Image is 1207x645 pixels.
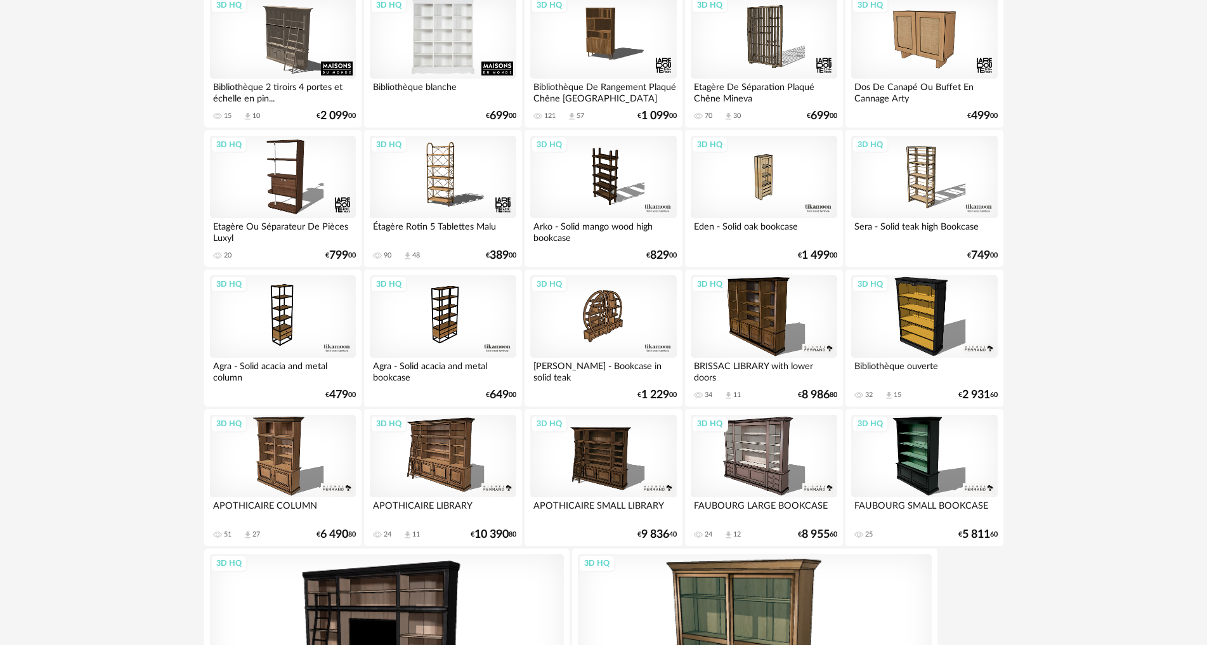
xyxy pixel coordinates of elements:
[798,251,837,260] div: € 00
[525,409,682,546] a: 3D HQ APOTHICAIRE SMALL LIBRARY €9 83640
[329,391,348,400] span: 479
[471,530,516,539] div: € 80
[685,270,842,407] a: 3D HQ BRISSAC LIBRARY with lower doors 34 Download icon 11 €8 98680
[852,415,889,432] div: 3D HQ
[845,130,1003,267] a: 3D HQ Sera - Solid teak high Bookcase €74900
[531,136,568,153] div: 3D HQ
[525,270,682,407] a: 3D HQ [PERSON_NAME] - Bookcase in solid teak €1 22900
[691,415,728,432] div: 3D HQ
[724,391,733,400] span: Download icon
[224,530,232,539] div: 51
[646,251,677,260] div: € 00
[971,112,990,121] span: 499
[691,358,837,383] div: BRISSAC LIBRARY with lower doors
[641,530,669,539] span: 9 836
[691,79,837,104] div: Etagère De Séparation Plaqué Chêne Mineva
[211,415,247,432] div: 3D HQ
[851,79,997,104] div: Dos De Canapé Ou Buffet En Cannage Arty
[211,276,247,292] div: 3D HQ
[530,218,676,244] div: Arko - Solid mango wood high bookcase
[204,130,362,267] a: 3D HQ Etagère Ou Séparateur De Pièces Luxyl 20 €79900
[544,112,556,121] div: 121
[733,391,741,400] div: 11
[894,391,901,400] div: 15
[243,530,252,540] span: Download icon
[384,530,391,539] div: 24
[530,497,676,523] div: APOTHICAIRE SMALL LIBRARY
[210,358,356,383] div: Agra - Solid acacia and metal column
[403,530,412,540] span: Download icon
[325,251,356,260] div: € 00
[525,130,682,267] a: 3D HQ Arko - Solid mango wood high bookcase €82900
[691,218,837,244] div: Eden - Solid oak bookcase
[486,251,516,260] div: € 00
[691,276,728,292] div: 3D HQ
[370,276,407,292] div: 3D HQ
[490,112,509,121] span: 699
[531,276,568,292] div: 3D HQ
[224,112,232,121] div: 15
[325,391,356,400] div: € 00
[845,409,1003,546] a: 3D HQ FAUBOURG SMALL BOOKCASE 25 €5 81160
[851,218,997,244] div: Sera - Solid teak high Bookcase
[490,251,509,260] span: 389
[851,497,997,523] div: FAUBOURG SMALL BOOKCASE
[329,251,348,260] span: 799
[967,112,998,121] div: € 00
[958,391,998,400] div: € 60
[685,130,842,267] a: 3D HQ Eden - Solid oak bookcase €1 49900
[211,136,247,153] div: 3D HQ
[967,251,998,260] div: € 00
[851,358,997,383] div: Bibliothèque ouverte
[962,391,990,400] span: 2 931
[724,112,733,121] span: Download icon
[364,130,521,267] a: 3D HQ Étagère Rotin 5 Tablettes Malu 90 Download icon 48 €38900
[370,497,516,523] div: APOTHICAIRE LIBRARY
[211,555,247,571] div: 3D HQ
[252,112,260,121] div: 10
[370,136,407,153] div: 3D HQ
[243,112,252,121] span: Download icon
[316,112,356,121] div: € 00
[370,218,516,244] div: Étagère Rotin 5 Tablettes Malu
[530,79,676,104] div: Bibliothèque De Rangement Plaqué Chêne [GEOGRAPHIC_DATA]
[384,251,391,260] div: 90
[958,530,998,539] div: € 60
[577,112,584,121] div: 57
[316,530,356,539] div: € 80
[224,251,232,260] div: 20
[852,136,889,153] div: 3D HQ
[811,112,830,121] span: 699
[364,409,521,546] a: 3D HQ APOTHICAIRE LIBRARY 24 Download icon 11 €10 39080
[705,530,712,539] div: 24
[802,530,830,539] span: 8 955
[884,391,894,400] span: Download icon
[370,79,516,104] div: Bibliothèque blanche
[210,497,356,523] div: APOTHICAIRE COLUMN
[802,391,830,400] span: 8 986
[412,251,420,260] div: 48
[733,112,741,121] div: 30
[320,112,348,121] span: 2 099
[798,530,837,539] div: € 60
[798,391,837,400] div: € 80
[705,112,712,121] div: 70
[370,358,516,383] div: Agra - Solid acacia and metal bookcase
[252,530,260,539] div: 27
[650,251,669,260] span: 829
[691,497,837,523] div: FAUBOURG LARGE BOOKCASE
[852,276,889,292] div: 3D HQ
[971,251,990,260] span: 749
[412,530,420,539] div: 11
[204,270,362,407] a: 3D HQ Agra - Solid acacia and metal column €47900
[641,112,669,121] span: 1 099
[865,530,873,539] div: 25
[567,112,577,121] span: Download icon
[531,415,568,432] div: 3D HQ
[490,391,509,400] span: 649
[486,391,516,400] div: € 00
[724,530,733,540] span: Download icon
[962,530,990,539] span: 5 811
[637,112,677,121] div: € 00
[210,79,356,104] div: Bibliothèque 2 tiroirs 4 portes et échelle en pin...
